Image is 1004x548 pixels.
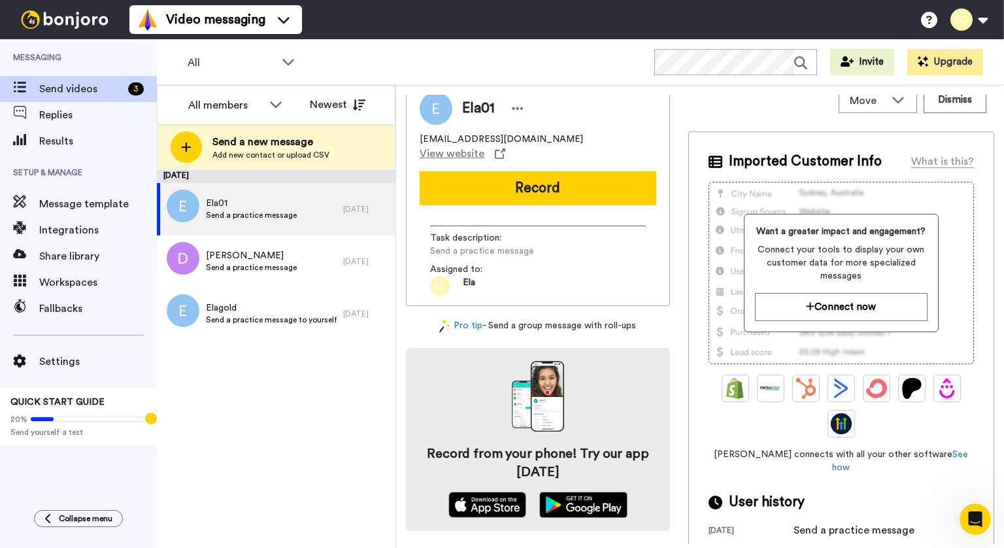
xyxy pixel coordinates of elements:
span: Add new contact or upload CSV [212,150,329,160]
span: Connect your tools to display your own customer data for more specialized messages [755,243,928,283]
span: Ela [463,276,475,296]
span: QUICK START GUIDE [10,398,105,407]
h4: Record from your phone! Try our app [DATE] [419,445,657,481]
span: Settings [39,354,157,369]
img: ConvertKit [866,378,887,399]
div: [DATE] [157,170,395,183]
span: Send a practice message [206,210,297,220]
img: Shopify [725,378,746,399]
span: Send a practice message to yourself [206,315,337,325]
div: What is this? [911,154,974,169]
img: vm-color.svg [137,9,158,30]
img: bj-logo-header-white.svg [16,10,114,29]
button: Invite [830,49,894,75]
img: download [512,361,564,432]
button: Dismiss [924,87,986,113]
span: Imported Customer Info [729,152,882,171]
img: ActiveCampaign [831,378,852,399]
span: Send a practice message [206,262,297,273]
span: 20% [10,414,27,424]
span: Send yourself a test [10,427,146,437]
img: Hubspot [795,378,816,399]
div: All members [188,97,263,113]
span: Video messaging [166,10,265,29]
div: [DATE] [343,256,389,267]
div: Tooltip anchor [145,413,157,424]
span: Ela01 [462,99,495,118]
span: Send a practice message [430,245,554,258]
img: Drip [937,378,958,399]
img: e.png [167,190,199,222]
img: playstore [539,492,627,518]
span: Move [850,93,885,109]
span: Collapse menu [59,513,112,524]
button: Connect now [755,293,928,321]
span: Send a new message [212,134,329,150]
span: View website [420,146,484,162]
a: View website [420,146,505,162]
img: d.png [167,242,199,275]
img: magic-wand.svg [439,319,451,333]
span: [PERSON_NAME] connects with all your other software [709,448,974,474]
img: Patreon [901,378,922,399]
button: Collapse menu [34,510,123,527]
button: Newest [300,92,375,118]
span: Assigned to: [430,263,522,276]
span: Replies [39,107,157,123]
div: [DATE] [343,204,389,214]
span: Elagold [206,301,337,315]
span: [PERSON_NAME] [206,249,297,262]
span: Ela01 [206,197,297,210]
img: GoHighLevel [831,413,852,434]
img: Image of Ela01 [420,92,452,125]
img: appstore [448,492,526,518]
div: [DATE] [709,525,794,538]
iframe: Intercom live chat [960,504,991,535]
img: e.png [167,294,199,327]
div: - Send a group message with roll-ups [406,319,670,333]
div: Send a practice message [794,522,914,538]
span: [EMAIL_ADDRESS][DOMAIN_NAME] [420,133,583,146]
img: d08d2071-d26f-487f-9a5c-4b3e57f8b30f.png [430,276,450,296]
span: Message template [39,196,157,212]
div: 3 [128,82,144,95]
img: Ontraport [760,378,781,399]
span: Results [39,133,157,149]
button: Upgrade [907,49,983,75]
span: Send videos [39,81,123,97]
span: Workspaces [39,275,157,290]
span: Share library [39,248,157,264]
a: Pro tip [439,319,482,333]
span: User history [729,492,805,512]
span: Fallbacks [39,301,157,317]
span: All [188,55,275,71]
span: Integrations [39,222,157,238]
span: Want a greater impact and engagement? [755,225,928,238]
span: Task description : [430,231,522,245]
button: Record [420,171,656,205]
div: [DATE] [343,309,389,319]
